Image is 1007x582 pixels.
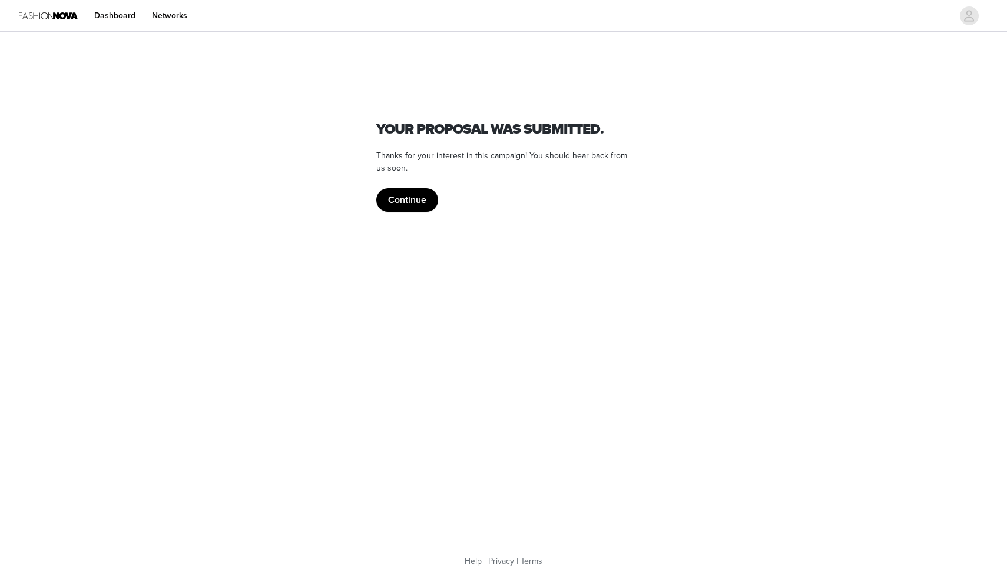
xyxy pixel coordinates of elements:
h1: Your proposal was submitted. [376,119,631,140]
a: Terms [521,556,542,566]
a: Privacy [488,556,514,566]
a: Help [465,556,482,566]
a: Networks [145,2,194,29]
p: Thanks for your interest in this campaign! You should hear back from us soon. [376,149,631,174]
span: | [516,556,518,566]
div: avatar [963,6,975,25]
a: Dashboard [87,2,143,29]
img: Fashion Nova Logo [19,2,78,29]
button: Continue [376,188,438,212]
span: | [484,556,486,566]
